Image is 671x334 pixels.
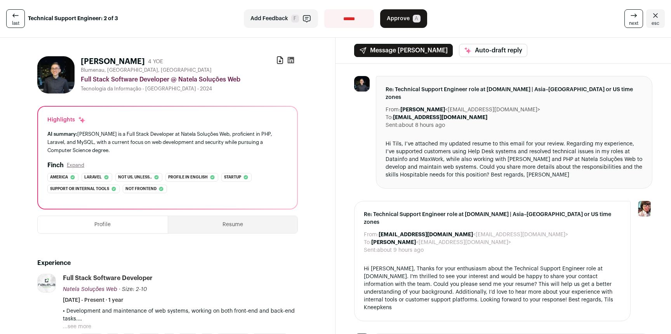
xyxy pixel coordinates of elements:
span: next [629,20,638,26]
div: Hi Tils, I’ve attached my updated resume to this email for your review. Regarding my experience, ... [386,140,643,179]
dt: To: [386,114,393,121]
span: Not us, unless.. [118,173,152,181]
img: af200bd5040fee339316b6b21f9615ed63e97fcb4e6b1287c88aea4fc946d4fd.jpg [37,56,75,93]
button: Add Feedback F [244,9,318,28]
span: Approve [387,15,410,22]
button: ...see more [63,323,91,331]
span: F [291,15,299,22]
dt: From: [386,106,400,114]
div: Hi [PERSON_NAME], Thanks for your enthusiasm about the Technical Support Engineer role at [DOMAIN... [364,265,621,312]
span: · Size: 2-10 [119,287,147,292]
dt: From: [364,231,379,239]
div: 4 YOE [148,58,163,66]
b: [PERSON_NAME] [400,107,445,112]
button: Profile [38,216,168,233]
b: [PERSON_NAME] [371,240,416,245]
button: Message [PERSON_NAME] [354,44,453,57]
span: Support or internal tools [50,185,109,193]
dd: <[EMAIL_ADDRESS][DOMAIN_NAME]> [379,231,568,239]
div: Full Stack Software Developer [63,274,153,282]
img: af200bd5040fee339316b6b21f9615ed63e97fcb4e6b1287c88aea4fc946d4fd.jpg [354,76,370,92]
a: last [6,9,25,28]
span: Not frontend [125,185,156,193]
dt: Sent: [364,246,377,254]
img: e740c11a3ebab537055afde628db17806427a2bfcd00f9954e8c3acd7bbef713.jpg [38,274,56,292]
button: Expand [67,162,84,168]
b: [EMAIL_ADDRESS][DOMAIN_NAME] [379,232,473,237]
span: Laravel [84,173,102,181]
span: Startup [224,173,241,181]
img: 14759586-medium_jpg [637,201,652,216]
dt: To: [364,239,371,246]
dd: <[EMAIL_ADDRESS][DOMAIN_NAME]> [400,106,540,114]
span: America [50,173,68,181]
span: Add Feedback [250,15,288,22]
span: esc [652,20,659,26]
strong: Technical Support Engineer: 2 of 3 [28,15,118,22]
span: Blumenau, [GEOGRAPHIC_DATA], [GEOGRAPHIC_DATA] [81,67,212,73]
span: Re: Technical Support Engineer role at [DOMAIN_NAME] | Asia–[GEOGRAPHIC_DATA] or US time zones [364,211,621,226]
div: Tecnologia da Informação - [GEOGRAPHIC_DATA] - 2024 [81,86,298,92]
button: Resume [168,216,298,233]
h2: Experience [37,258,298,268]
h1: [PERSON_NAME] [81,56,145,67]
b: [EMAIL_ADDRESS][DOMAIN_NAME] [393,115,487,120]
h2: Finch [47,161,64,170]
span: Profile in english [168,173,208,181]
div: Highlights [47,116,86,124]
p: • Development and maintenance of web systems, working on both front-end and back-end tasks. [63,307,298,323]
span: AI summary: [47,132,77,137]
span: [DATE] - Present · 1 year [63,296,123,304]
dd: <[EMAIL_ADDRESS][DOMAIN_NAME]> [371,239,511,246]
button: Approve A [380,9,427,28]
span: A [413,15,421,22]
button: Auto-draft reply [459,44,527,57]
span: last [12,20,19,26]
dd: about 8 hours ago [399,121,445,129]
div: Full Stack Software Developer @ Natela Soluções Web [81,75,298,84]
a: Close [646,9,665,28]
div: [PERSON_NAME] is a Full Stack Developer at Natela Soluções Web, proficient in PHP, Laravel, and M... [47,130,288,154]
a: next [624,9,643,28]
dt: Sent: [386,121,399,129]
span: Natela Soluções Web [63,287,117,292]
span: Re: Technical Support Engineer role at [DOMAIN_NAME] | Asia–[GEOGRAPHIC_DATA] or US time zones [386,86,643,101]
dd: about 9 hours ago [377,246,424,254]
